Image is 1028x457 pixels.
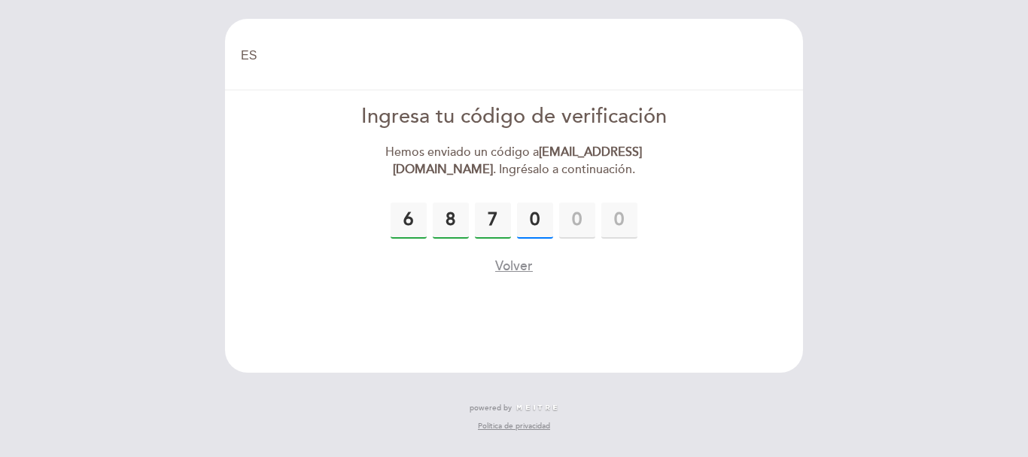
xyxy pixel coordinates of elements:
img: MEITRE [516,404,558,412]
a: powered by [470,403,558,413]
input: 0 [601,203,637,239]
span: powered by [470,403,512,413]
input: 0 [391,203,427,239]
input: 0 [433,203,469,239]
a: Política de privacidad [478,421,550,431]
div: Hemos enviado un código a . Ingrésalo a continuación. [342,144,687,178]
div: Ingresa tu código de verificación [342,102,687,132]
strong: [EMAIL_ADDRESS][DOMAIN_NAME] [393,145,643,177]
input: 0 [517,203,553,239]
button: Volver [495,257,533,276]
input: 0 [475,203,511,239]
input: 0 [559,203,595,239]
